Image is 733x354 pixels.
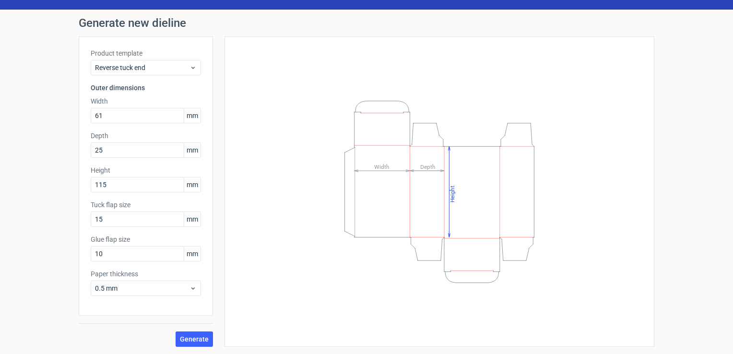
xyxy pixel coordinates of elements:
[449,185,456,202] tspan: Height
[184,143,201,157] span: mm
[91,96,201,106] label: Width
[184,177,201,192] span: mm
[91,200,201,210] label: Tuck flap size
[374,163,390,170] tspan: Width
[91,269,201,279] label: Paper thickness
[91,131,201,141] label: Depth
[180,336,209,342] span: Generate
[184,108,201,123] span: mm
[91,48,201,58] label: Product template
[79,17,654,29] h1: Generate new dieline
[420,163,436,170] tspan: Depth
[95,63,189,72] span: Reverse tuck end
[91,235,201,244] label: Glue flap size
[95,283,189,293] span: 0.5 mm
[176,331,213,347] button: Generate
[184,212,201,226] span: mm
[91,83,201,93] h3: Outer dimensions
[91,165,201,175] label: Height
[184,247,201,261] span: mm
